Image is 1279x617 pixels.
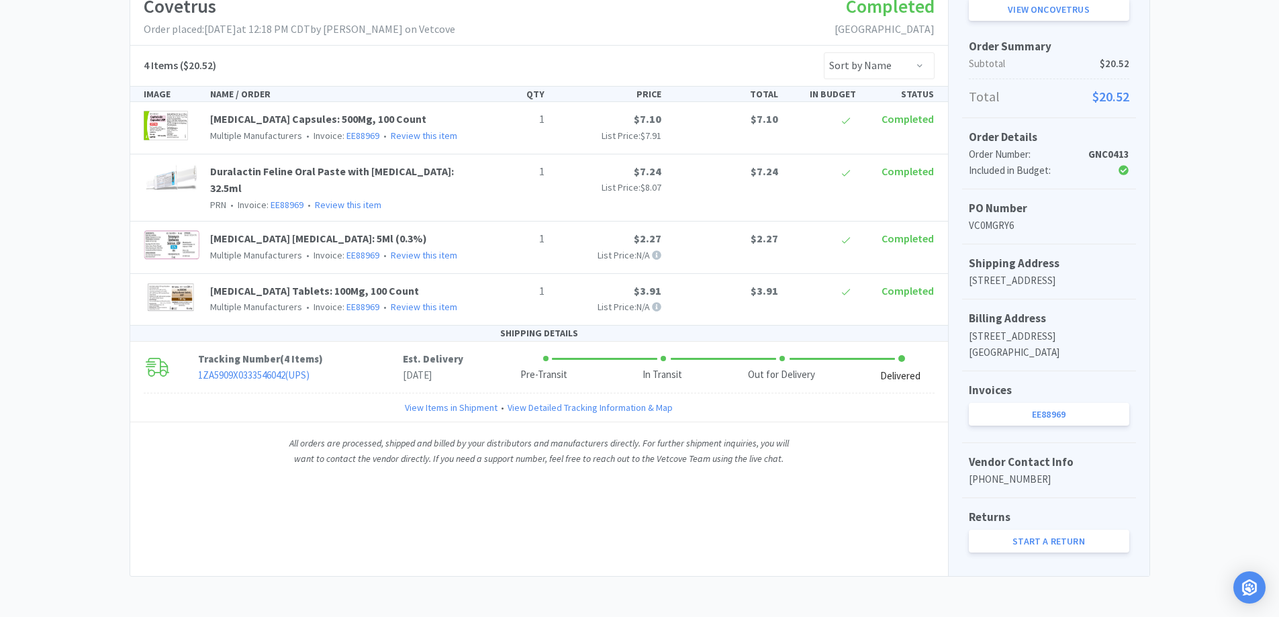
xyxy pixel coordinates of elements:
[144,111,189,140] img: 2ebd4f4ad40c496c8c7de42cb288fadb_712225.png
[477,111,544,128] p: 1
[271,199,303,211] a: EE88969
[346,301,379,313] a: EE88969
[210,130,302,142] span: Multiple Manufacturers
[969,530,1129,553] a: Start a Return
[210,164,454,195] a: Duralactin Feline Oral Paste with [MEDICAL_DATA]: 32.5ml
[555,299,661,314] p: List Price: N/A
[550,87,667,101] div: PRICE
[144,283,200,312] img: c01401b40468422ca60babbab44bf97d_785496.png
[210,249,302,261] span: Multiple Manufacturers
[381,301,389,313] span: •
[391,301,457,313] a: Review this item
[304,301,312,313] span: •
[346,249,379,261] a: EE88969
[882,164,934,178] span: Completed
[391,130,457,142] a: Review this item
[210,284,419,297] a: [MEDICAL_DATA] Tablets: 100Mg, 100 Count
[477,230,544,248] p: 1
[641,130,661,142] span: $7.91
[391,249,457,261] a: Review this item
[302,301,379,313] span: Invoice:
[315,199,381,211] a: Review this item
[305,199,313,211] span: •
[381,130,389,142] span: •
[381,249,389,261] span: •
[1092,86,1129,107] span: $20.52
[226,199,303,211] span: Invoice:
[969,471,1129,487] p: [PHONE_NUMBER]
[882,112,934,126] span: Completed
[477,163,544,181] p: 1
[969,86,1129,107] p: Total
[861,87,939,101] div: STATUS
[403,367,463,383] p: [DATE]
[289,437,789,464] i: All orders are processed, shipped and billed by your distributors and manufacturers directly. For...
[302,249,379,261] span: Invoice:
[144,57,216,75] h5: ($20.52)
[667,87,784,101] div: TOTAL
[634,112,661,126] span: $7.10
[555,180,661,195] p: List Price:
[210,301,302,313] span: Multiple Manufacturers
[1233,571,1266,604] div: Open Intercom Messenger
[205,87,472,101] div: NAME / ORDER
[634,232,661,245] span: $2.27
[634,164,661,178] span: $7.24
[405,400,498,415] a: View Items in Shipment
[969,218,1129,234] p: VC0MGRY6
[210,199,226,211] span: PRN
[641,181,661,193] span: $8.07
[969,344,1129,361] p: [GEOGRAPHIC_DATA]
[969,453,1129,471] h5: Vendor Contact Info
[751,232,778,245] span: $2.27
[969,310,1129,328] h5: Billing Address
[835,21,935,38] p: [GEOGRAPHIC_DATA]
[969,328,1129,344] p: [STREET_ADDRESS]
[498,400,508,415] span: •
[555,128,661,143] p: List Price:
[477,283,544,300] p: 1
[520,367,567,383] div: Pre-Transit
[751,112,778,126] span: $7.10
[969,128,1129,146] h5: Order Details
[304,249,312,261] span: •
[969,38,1129,56] h5: Order Summary
[969,162,1076,179] div: Included in Budget:
[304,130,312,142] span: •
[198,369,310,381] a: 1ZA5909X0333546042(UPS)
[969,56,1129,72] p: Subtotal
[144,58,178,72] span: 4 Items
[144,230,200,260] img: 046ffeb4b2dc4ae897b5d67ad66a299e_328930.png
[969,199,1129,218] h5: PO Number
[969,273,1129,289] p: [STREET_ADDRESS]
[969,254,1129,273] h5: Shipping Address
[508,400,673,415] a: View Detailed Tracking Information & Map
[555,248,661,263] p: List Price: N/A
[198,351,403,367] p: Tracking Number ( )
[284,352,319,365] span: 4 Items
[880,369,920,384] div: Delivered
[210,112,426,126] a: [MEDICAL_DATA] Capsules: 500Mg, 100 Count
[302,130,379,142] span: Invoice:
[138,87,205,101] div: IMAGE
[346,130,379,142] a: EE88969
[748,367,815,383] div: Out for Delivery
[210,232,427,245] a: [MEDICAL_DATA] [MEDICAL_DATA]: 5Ml (0.3%)
[1088,148,1129,160] strong: GNC0413
[1100,56,1129,72] span: $20.52
[751,284,778,297] span: $3.91
[784,87,861,101] div: IN BUDGET
[969,508,1129,526] h5: Returns
[969,403,1129,426] a: EE88969
[130,326,948,341] div: SHIPPING DETAILS
[882,284,934,297] span: Completed
[634,284,661,297] span: $3.91
[751,164,778,178] span: $7.24
[969,381,1129,399] h5: Invoices
[969,146,1076,162] div: Order Number:
[144,21,455,38] p: Order placed: [DATE] at 12:18 PM CDT by [PERSON_NAME] on Vetcove
[403,351,463,367] p: Est. Delivery
[882,232,934,245] span: Completed
[144,163,200,193] img: 5b238ea875ed430a8c4dd4d824f5770d_31430.png
[643,367,682,383] div: In Transit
